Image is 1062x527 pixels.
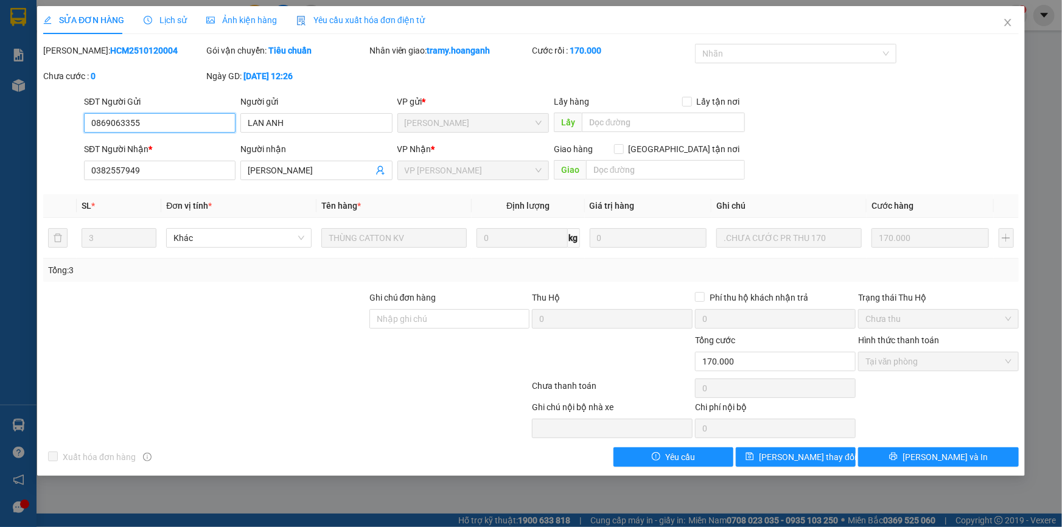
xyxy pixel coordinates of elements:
[586,160,745,180] input: Dọc đường
[43,44,204,57] div: [PERSON_NAME]:
[110,46,178,55] b: HCM2510120004
[268,46,312,55] b: Tiêu chuẩn
[889,452,898,462] span: printer
[58,450,141,464] span: Xuất hóa đơn hàng
[506,201,550,211] span: Định lượng
[624,142,745,156] span: [GEOGRAPHIC_DATA] tận nơi
[206,44,367,57] div: Gói vận chuyển:
[48,263,410,277] div: Tổng: 3
[144,15,187,25] span: Lịch sử
[872,228,989,248] input: 0
[903,450,988,464] span: [PERSON_NAME] và In
[397,144,431,154] span: VP Nhận
[652,452,660,462] span: exclamation-circle
[865,310,1011,328] span: Chưa thu
[695,400,856,419] div: Chi phí nội bộ
[716,228,862,248] input: Ghi Chú
[166,201,212,211] span: Đơn vị tính
[240,142,392,156] div: Người nhận
[711,194,867,218] th: Ghi chú
[532,293,560,302] span: Thu Hộ
[243,71,293,81] b: [DATE] 12:26
[405,161,542,180] span: VP Phan Rang
[872,201,914,211] span: Cước hàng
[736,447,856,467] button: save[PERSON_NAME] thay đổi
[858,447,1019,467] button: printer[PERSON_NAME] và In
[665,450,695,464] span: Yêu cầu
[143,453,152,461] span: info-circle
[692,95,745,108] span: Lấy tận nơi
[144,16,152,24] span: clock-circle
[554,160,586,180] span: Giao
[865,352,1011,371] span: Tại văn phòng
[240,95,392,108] div: Người gửi
[759,450,856,464] span: [PERSON_NAME] thay đổi
[613,447,733,467] button: exclamation-circleYêu cầu
[206,15,277,25] span: Ảnh kiện hàng
[206,69,367,83] div: Ngày GD:
[695,335,735,345] span: Tổng cước
[568,228,580,248] span: kg
[570,46,601,55] b: 170.000
[531,379,694,400] div: Chưa thanh toán
[582,113,745,132] input: Dọc đường
[321,228,467,248] input: VD: Bàn, Ghế
[532,400,693,419] div: Ghi chú nội bộ nhà xe
[43,15,124,25] span: SỬA ĐƠN HÀNG
[43,16,52,24] span: edit
[84,95,236,108] div: SĐT Người Gửi
[405,114,542,132] span: Hồ Chí Minh
[173,229,304,247] span: Khác
[746,452,754,462] span: save
[369,293,436,302] label: Ghi chú đơn hàng
[1003,18,1013,27] span: close
[206,16,215,24] span: picture
[91,71,96,81] b: 0
[296,15,425,25] span: Yêu cầu xuất hóa đơn điện tử
[321,201,361,211] span: Tên hàng
[991,6,1025,40] button: Close
[590,228,707,248] input: 0
[82,201,91,211] span: SL
[369,309,530,329] input: Ghi chú đơn hàng
[858,335,939,345] label: Hình thức thanh toán
[296,16,306,26] img: icon
[427,46,491,55] b: tramy.hoanganh
[397,95,549,108] div: VP gửi
[376,166,385,175] span: user-add
[590,201,635,211] span: Giá trị hàng
[554,113,582,132] span: Lấy
[532,44,693,57] div: Cước rồi :
[858,291,1019,304] div: Trạng thái Thu Hộ
[48,228,68,248] button: delete
[554,144,593,154] span: Giao hàng
[369,44,530,57] div: Nhân viên giao:
[554,97,589,106] span: Lấy hàng
[999,228,1014,248] button: plus
[43,69,204,83] div: Chưa cước :
[705,291,813,304] span: Phí thu hộ khách nhận trả
[84,142,236,156] div: SĐT Người Nhận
